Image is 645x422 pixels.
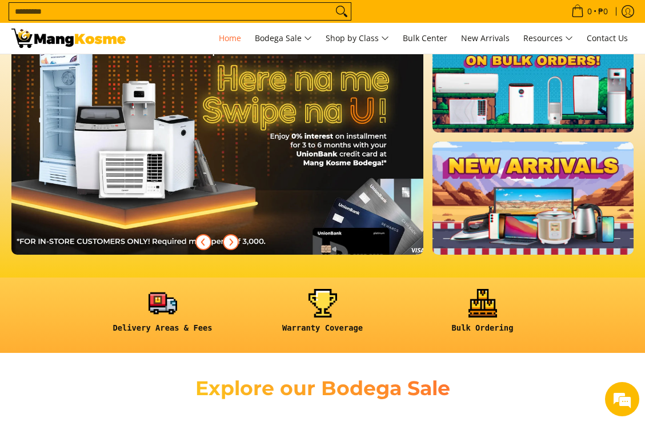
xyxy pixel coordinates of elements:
span: Resources [523,31,573,46]
a: New Arrivals [455,23,515,54]
span: Bodega Sale [255,31,312,46]
a: Resources [518,23,579,54]
span: Shop by Class [326,31,389,46]
span: • [568,5,611,18]
div: Chat with us now [59,64,192,79]
span: 0 [586,7,594,15]
a: Home [213,23,247,54]
img: 061125 mk unionbank 1510x861 rev 5 [7,18,427,257]
button: Search [332,3,351,20]
span: ₱0 [596,7,610,15]
span: New Arrivals [461,33,510,43]
a: Shop by Class [320,23,395,54]
a: <h6><strong>Warranty Coverage</strong></h6> [249,289,397,341]
a: Bulk Center [397,23,453,54]
span: Bulk Center [403,33,447,43]
span: Contact Us [587,33,628,43]
span: Home [219,33,241,43]
h2: Explore our Bodega Sale [170,376,475,400]
a: Contact Us [581,23,634,54]
textarea: Type your message and hit 'Enter' [6,292,218,332]
img: Mang Kosme: Your Home Appliances Warehouse Sale Partner! [11,29,126,48]
div: Minimize live chat window [187,6,215,33]
a: <h6><strong>Bulk Ordering</strong></h6> [408,289,557,341]
a: <h6><strong>Delivery Areas & Fees</strong></h6> [89,289,237,341]
a: Bodega Sale [249,23,318,54]
nav: Main Menu [137,23,634,54]
button: Next [218,230,243,255]
span: We're online! [66,134,158,249]
button: Previous [191,230,216,255]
